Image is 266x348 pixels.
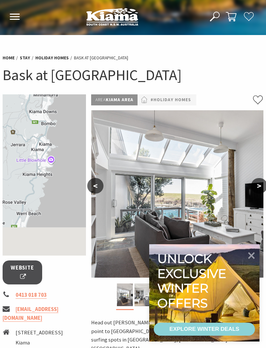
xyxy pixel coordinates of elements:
[35,55,69,61] a: Holiday Homes
[154,323,255,336] a: EXPLORE WINTER DEALS
[157,251,229,310] div: Unlock exclusive winter offers
[74,54,128,61] li: Bask at [GEOGRAPHIC_DATA]
[87,178,103,194] button: <
[16,292,47,299] a: 0413 018 703
[16,339,77,347] li: Kiama
[91,94,138,105] p: Kiama Area
[151,96,191,103] a: #Holiday Homes
[95,97,106,102] span: Area
[169,323,239,336] div: EXPLORE WINTER DEALS
[3,65,263,85] h1: Bask at [GEOGRAPHIC_DATA]
[3,260,42,284] a: Website
[86,8,138,26] img: Kiama Logo
[11,264,34,281] span: Website
[3,306,58,322] a: [EMAIL_ADDRESS][DOMAIN_NAME]
[16,329,77,337] li: [STREET_ADDRESS]
[20,55,30,61] a: Stay
[3,55,15,61] a: Home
